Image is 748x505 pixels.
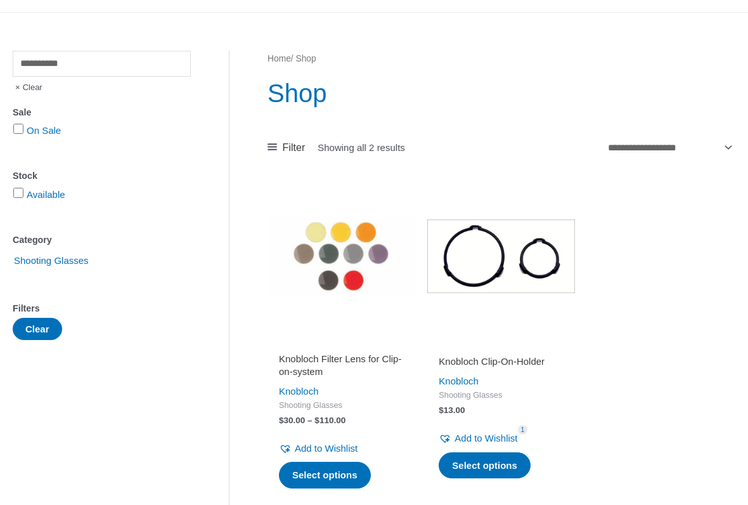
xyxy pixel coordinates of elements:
div: Category [13,232,191,250]
div: Sale [13,104,191,122]
select: Shop order [603,137,735,159]
bdi: 13.00 [439,406,465,416]
span: – [307,416,313,426]
a: Filter [268,139,305,158]
span: $ [279,416,284,426]
a: Shooting Glasses [13,255,90,266]
img: Clip-On-Holder [427,183,574,331]
iframe: Customer reviews powered by Trustpilot [279,338,403,353]
bdi: 110.00 [314,416,345,426]
span: Filter [283,139,306,158]
a: Add to Wishlist [439,430,517,448]
div: Filters [13,300,191,318]
a: Knobloch Clip-On-Holder [439,356,563,373]
iframe: Customer reviews powered by Trustpilot [439,338,563,353]
button: Clear [13,318,62,341]
a: On Sale [27,126,61,136]
span: $ [314,416,319,426]
a: Knobloch Filter Lens for Clip-on-system [279,353,403,383]
a: Available [27,190,65,200]
a: Knobloch [439,376,479,387]
a: Knobloch [279,386,319,397]
span: Add to Wishlist [455,433,517,444]
h1: Shop [268,76,735,112]
span: Add to Wishlist [295,443,358,454]
a: Select options for “Knobloch Clip-On-Holder” [439,453,531,480]
h2: Knobloch Filter Lens for Clip-on-system [279,353,403,378]
a: Add to Wishlist [279,440,358,458]
p: Showing all 2 results [318,143,405,153]
span: Shooting Glasses [13,251,90,272]
span: Clear [13,77,42,99]
a: Select options for “Knobloch Filter Lens for Clip-on-system” [279,462,371,489]
span: Shooting Glasses [439,391,563,402]
span: Shooting Glasses [279,401,403,412]
a: Home [268,55,291,64]
span: 1 [518,426,528,435]
img: Filter Lens for Clip-on-system [268,183,415,331]
span: $ [439,406,444,416]
nav: Breadcrumb [268,51,735,68]
h2: Knobloch Clip-On-Holder [439,356,563,369]
input: Available [13,188,23,199]
bdi: 30.00 [279,416,305,426]
input: On Sale [13,124,23,134]
div: Stock [13,167,191,186]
